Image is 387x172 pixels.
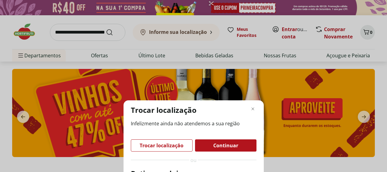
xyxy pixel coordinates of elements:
[213,143,238,148] span: Continuar
[190,156,197,164] span: ou
[249,105,256,113] button: Fechar modal de regionalização
[131,120,256,127] span: Infelizmente ainda não atendemos a sua região
[131,139,193,152] button: Trocar localização
[140,143,183,148] span: Trocar localização
[195,139,256,152] button: Continuar
[131,105,197,115] p: Trocar localização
